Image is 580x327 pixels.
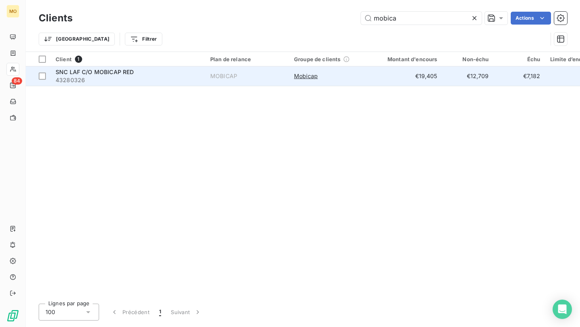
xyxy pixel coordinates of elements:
span: SNC LAF C/O MOBICAP RED [56,68,134,75]
button: Filtrer [125,33,162,46]
td: €12,709 [442,66,494,86]
div: Montant d'encours [378,56,437,62]
div: Plan de relance [210,56,284,62]
span: Client [56,56,72,62]
button: [GEOGRAPHIC_DATA] [39,33,115,46]
td: €7,182 [494,66,545,86]
input: Rechercher [361,12,482,25]
div: MOBICAP [210,72,237,80]
span: Groupe de clients [294,56,341,62]
td: €19,405 [373,66,442,86]
div: Échu [499,56,541,62]
div: MO [6,5,19,18]
button: Actions [511,12,551,25]
span: Mobicap [294,72,318,80]
button: Précédent [106,304,154,321]
span: 1 [159,308,161,316]
button: 1 [154,304,166,321]
h3: Clients [39,11,72,25]
img: Logo LeanPay [6,309,19,322]
span: 84 [12,77,22,85]
div: Non-échu [447,56,489,62]
button: Suivant [166,304,207,321]
span: 100 [46,308,55,316]
span: 1 [75,56,82,63]
span: 43280326 [56,76,201,84]
div: Open Intercom Messenger [553,300,572,319]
